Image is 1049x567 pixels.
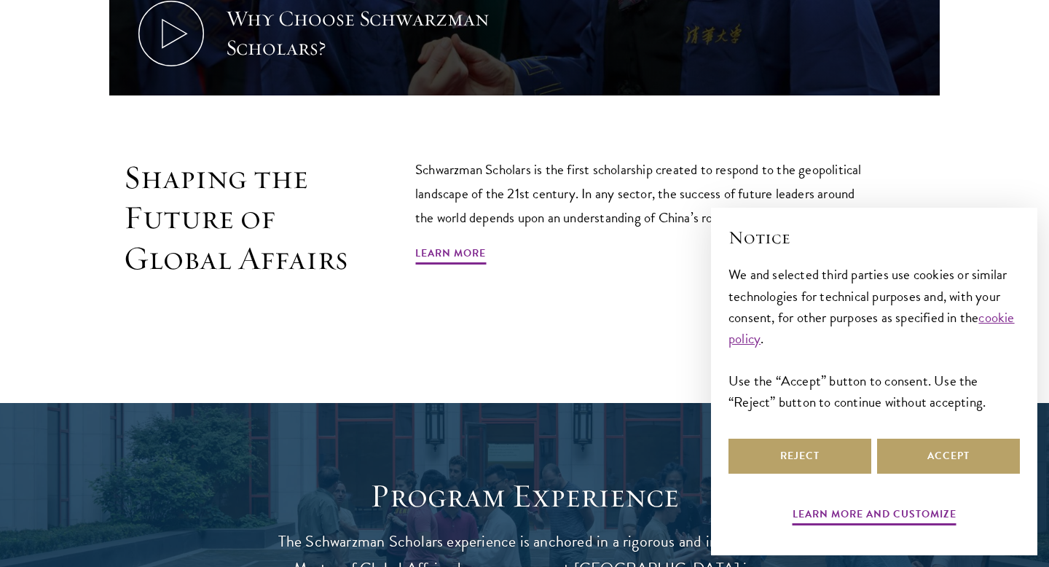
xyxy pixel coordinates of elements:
[728,225,1020,250] h2: Notice
[728,264,1020,412] div: We and selected third parties use cookies or similar technologies for technical purposes and, wit...
[226,4,495,63] div: Why Choose Schwarzman Scholars?
[415,244,486,267] a: Learn More
[793,505,956,528] button: Learn more and customize
[728,439,871,474] button: Reject
[728,307,1015,349] a: cookie policy
[415,157,874,230] p: Schwarzman Scholars is the first scholarship created to respond to the geopolitical landscape of ...
[262,476,787,517] h1: Program Experience
[124,157,350,279] h2: Shaping the Future of Global Affairs
[877,439,1020,474] button: Accept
